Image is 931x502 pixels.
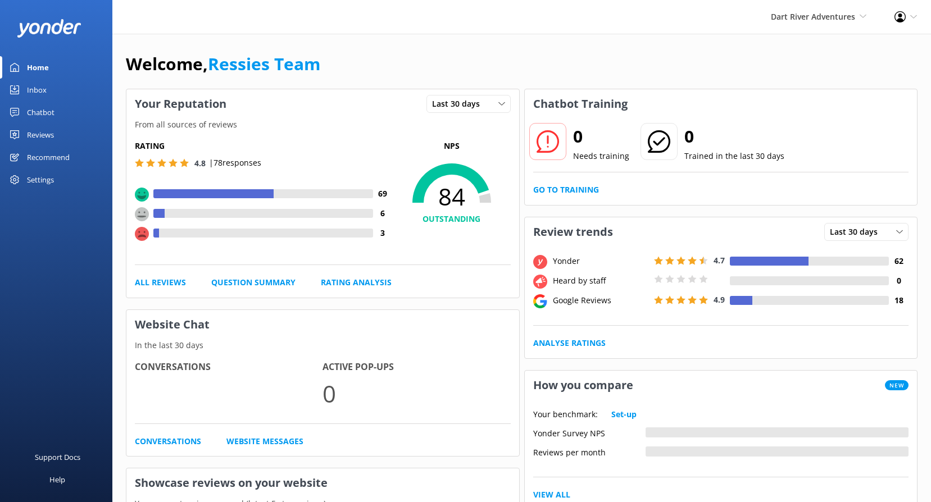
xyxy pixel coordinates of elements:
div: Home [27,56,49,79]
div: Support Docs [35,446,80,468]
div: Google Reviews [550,294,651,307]
h3: Chatbot Training [525,89,636,118]
h4: 6 [373,207,393,220]
a: Website Messages [226,435,303,448]
p: | 78 responses [209,157,261,169]
div: Settings [27,168,54,191]
h4: Conversations [135,360,323,375]
span: 4.8 [194,158,206,168]
div: Help [49,468,65,491]
div: Yonder [550,255,651,267]
h3: Website Chat [126,310,519,339]
a: View All [533,489,570,501]
a: All Reviews [135,276,186,289]
p: 0 [323,375,510,412]
a: Analyse Ratings [533,337,606,349]
h3: How you compare [525,371,642,400]
h3: Review trends [525,217,621,247]
h1: Welcome, [126,51,320,77]
span: 4.7 [714,255,725,266]
img: yonder-white-logo.png [17,19,81,38]
span: New [885,380,909,390]
div: Heard by staff [550,275,651,287]
h2: 0 [573,123,629,150]
a: Set-up [611,408,637,421]
h5: Rating [135,140,393,152]
a: Rating Analysis [321,276,392,289]
h4: 0 [889,275,909,287]
div: Chatbot [27,101,55,124]
div: Reviews [27,124,54,146]
div: Yonder Survey NPS [533,427,646,437]
h4: 69 [373,188,393,200]
p: From all sources of reviews [126,118,519,131]
h4: Active Pop-ups [323,360,510,375]
h4: 18 [889,294,909,307]
div: Inbox [27,79,47,101]
div: Reviews per month [533,446,646,457]
p: Your benchmark: [533,408,598,421]
h4: 62 [889,255,909,267]
h4: 3 [373,227,393,239]
h4: OUTSTANDING [393,213,511,225]
span: Last 30 days [830,226,884,238]
span: Last 30 days [432,98,487,110]
p: Trained in the last 30 days [684,150,784,162]
h3: Your Reputation [126,89,235,118]
span: 84 [393,182,511,211]
p: Needs training [573,150,629,162]
p: In the last 30 days [126,339,519,352]
h2: 0 [684,123,784,150]
a: Go to Training [533,184,599,196]
a: Conversations [135,435,201,448]
span: Dart River Adventures [771,11,855,22]
div: Recommend [27,146,70,168]
h3: Showcase reviews on your website [126,468,519,498]
a: Ressies Team [208,52,320,75]
a: Question Summary [211,276,296,289]
p: NPS [393,140,511,152]
span: 4.9 [714,294,725,305]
